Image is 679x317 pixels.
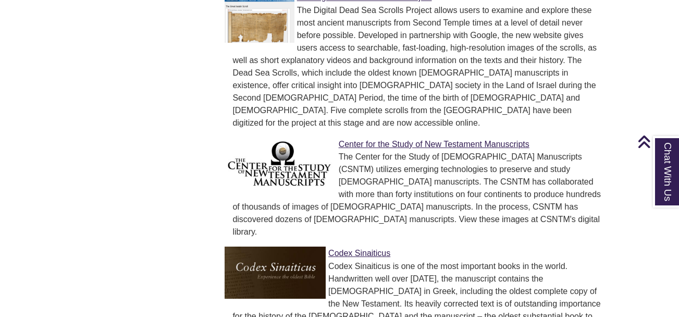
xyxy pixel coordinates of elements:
[232,4,602,129] div: The Digital Dead Sea Scrolls Project allows users to examine and explore these most ancient manus...
[637,135,676,149] a: Back to Top
[339,140,529,149] a: Link to CSNTM Center for the Study of New Testament Manuscripts
[225,138,336,190] img: Link to CSNTM
[232,151,602,238] div: The Center for the Study of [DEMOGRAPHIC_DATA] Manuscripts (CSNTM) utilizes emerging technologies...
[225,247,326,299] img: Link to Codex Sinaiticus
[328,249,390,258] a: Link to Codex Sinaiticus Codex Sinaiticus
